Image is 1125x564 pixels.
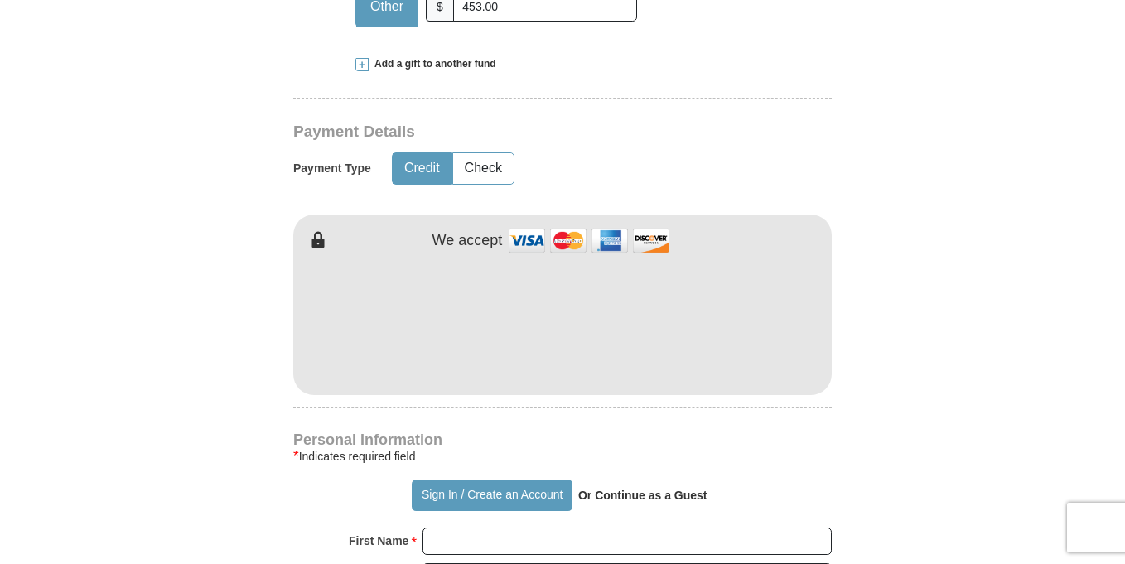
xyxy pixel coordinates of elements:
strong: Or Continue as a Guest [578,489,707,502]
h4: Personal Information [293,433,832,446]
button: Credit [393,153,451,184]
h5: Payment Type [293,161,371,176]
button: Sign In / Create an Account [412,480,572,511]
span: Add a gift to another fund [369,57,496,71]
h4: We accept [432,232,503,250]
strong: First Name [349,529,408,552]
img: credit cards accepted [506,223,672,258]
h3: Payment Details [293,123,716,142]
button: Check [453,153,514,184]
div: Indicates required field [293,446,832,466]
